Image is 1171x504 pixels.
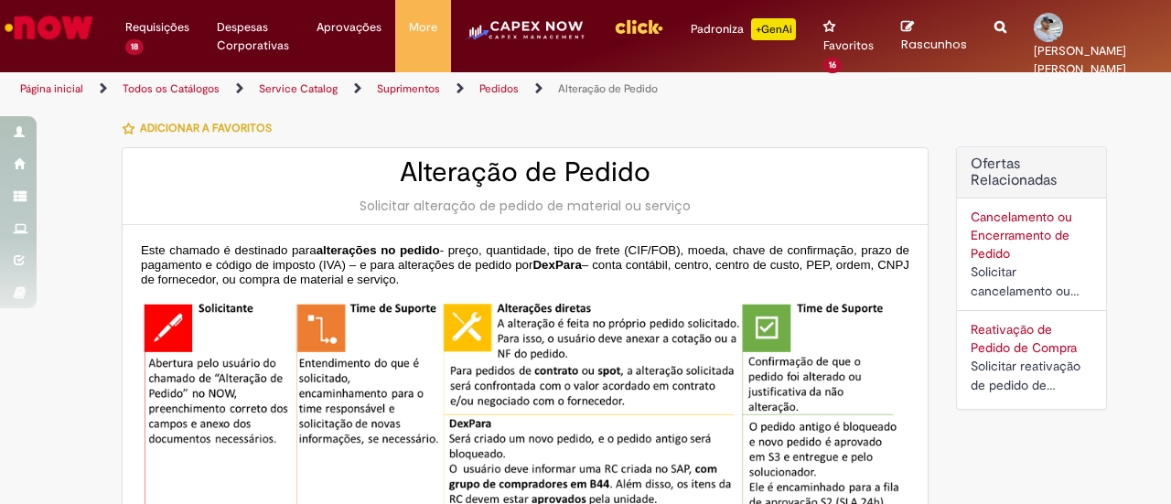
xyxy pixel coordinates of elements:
[901,36,967,53] span: Rascunhos
[823,37,874,55] span: Favoritos
[217,18,289,55] span: Despesas Corporativas
[971,209,1072,262] a: Cancelamento ou Encerramento de Pedido
[614,13,663,40] img: click_logo_yellow_360x200.png
[751,18,796,40] p: +GenAi
[317,18,381,37] span: Aprovações
[141,243,317,257] span: Este chamado é destinado para
[956,146,1107,410] div: Ofertas Relacionadas
[971,156,1092,188] h2: Ofertas Relacionadas
[558,81,658,96] a: Alteração de Pedido
[259,81,338,96] a: Service Catalog
[1034,43,1126,77] span: [PERSON_NAME] [PERSON_NAME]
[125,18,189,37] span: Requisições
[823,58,842,73] span: 16
[691,18,796,40] div: Padroniza
[140,121,272,135] span: Adicionar a Favoritos
[971,263,1092,301] div: Solicitar cancelamento ou encerramento de Pedido.
[2,9,96,46] img: ServiceNow
[479,81,519,96] a: Pedidos
[20,81,83,96] a: Página inicial
[409,18,437,37] span: More
[465,18,586,55] img: CapexLogo5.png
[122,109,282,147] button: Adicionar a Favoritos
[901,19,967,53] a: Rascunhos
[141,157,909,188] h2: Alteração de Pedido
[125,39,144,55] span: 18
[141,197,909,215] div: Solicitar alteração de pedido de material ou serviço
[123,81,220,96] a: Todos os Catálogos
[317,243,440,257] span: alterações no pedido
[532,258,581,272] span: DexPara
[141,258,909,286] span: – conta contábil, centro, centro de custo, PEP, ordem, CNPJ de fornecedor, ou compra de material ...
[971,357,1092,395] div: Solicitar reativação de pedido de compra cancelado ou bloqueado.
[14,72,767,106] ul: Trilhas de página
[971,321,1077,356] a: Reativação de Pedido de Compra
[141,243,909,272] span: - preço, quantidade, tipo de frete (CIF/FOB), moeda, chave de confirmação, prazo de pagamento e c...
[377,81,440,96] a: Suprimentos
